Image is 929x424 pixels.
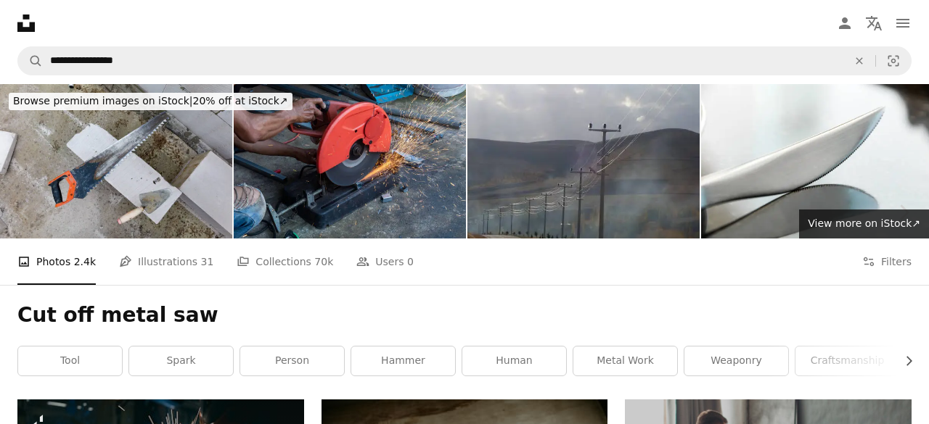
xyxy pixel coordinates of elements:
a: hammer [351,346,455,375]
button: Visual search [876,47,911,75]
a: craftsmanship [795,346,899,375]
span: 20% off at iStock ↗ [13,95,288,107]
img: Worker cut steel with cut off wheel saw, cutting wheels. [234,84,466,238]
a: tool [18,346,122,375]
span: View more on iStock ↗ [808,217,920,229]
a: Illustrations 31 [119,238,213,285]
button: scroll list to the right [896,346,912,375]
span: 31 [201,254,214,270]
span: 0 [407,254,414,270]
a: human [462,346,566,375]
a: weaponry [684,346,788,375]
a: spark [129,346,233,375]
span: 70k [314,254,333,270]
button: Language [859,9,888,38]
h1: Cut off metal saw [17,302,912,328]
a: Users 0 [356,238,414,285]
a: Collections 70k [237,238,333,285]
a: Next [878,143,929,282]
a: Home — Unsplash [17,14,35,32]
button: Clear [843,47,875,75]
a: View more on iStock↗ [799,209,929,238]
img: Electric wires flowing in the countryside. [467,84,700,238]
a: Log in / Sign up [830,9,859,38]
form: Find visuals sitewide [17,46,912,75]
button: Search Unsplash [18,47,43,75]
a: metal work [573,346,677,375]
button: Menu [888,9,917,38]
a: person [240,346,344,375]
span: Browse premium images on iStock | [13,95,192,107]
button: Filters [862,238,912,285]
